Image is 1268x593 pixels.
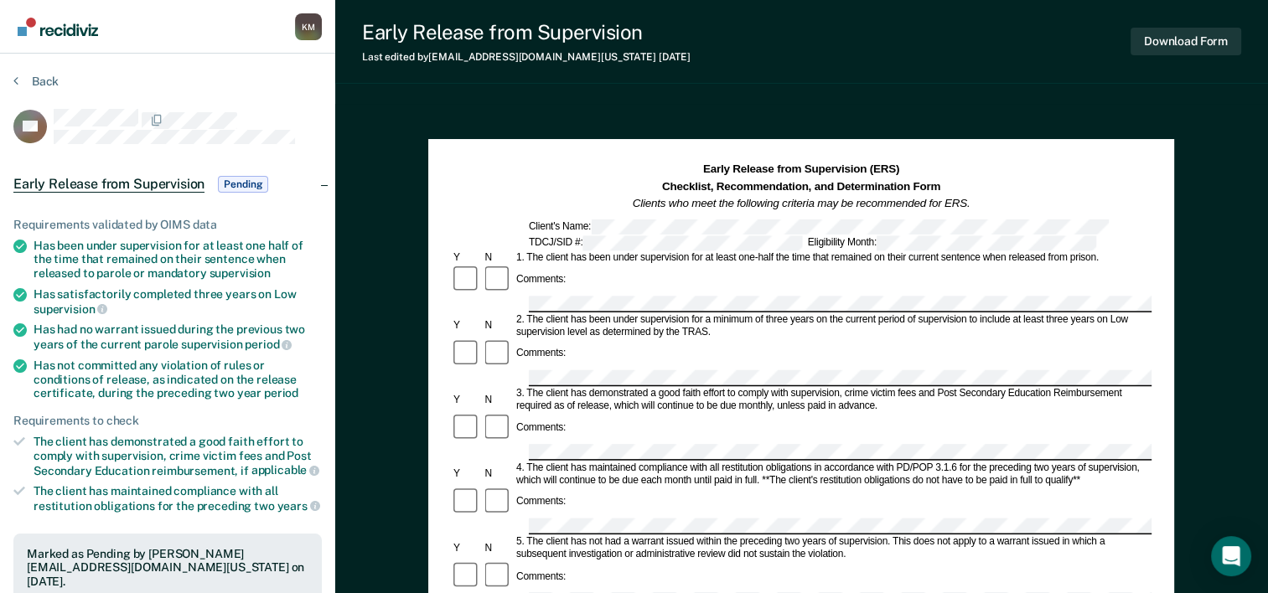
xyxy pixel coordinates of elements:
div: Comments: [514,570,568,583]
div: Comments: [514,422,568,435]
img: Recidiviz [18,18,98,36]
div: TDCJ/SID #: [526,235,805,250]
div: N [483,542,514,554]
div: Comments: [514,274,568,286]
span: supervision [210,266,271,280]
div: Comments: [514,496,568,508]
span: [DATE] [659,51,691,63]
div: K M [295,13,322,40]
div: Has not committed any violation of rules or conditions of release, as indicated on the release ce... [34,358,322,400]
span: period [245,338,292,351]
span: Early Release from Supervision [13,176,204,193]
div: 1. The client has been under supervision for at least one-half the time that remained on their cu... [514,251,1152,264]
div: Y [451,394,482,406]
div: Y [451,542,482,554]
div: Early Release from Supervision [362,20,691,44]
div: Open Intercom Messenger [1211,536,1251,576]
div: N [483,251,514,264]
strong: Checklist, Recommendation, and Determination Form [662,180,940,193]
div: 5. The client has not had a warrant issued within the preceding two years of supervision. This do... [514,535,1152,560]
div: The client has maintained compliance with all restitution obligations for the preceding two [34,484,322,513]
div: Marked as Pending by [PERSON_NAME][EMAIL_ADDRESS][DOMAIN_NAME][US_STATE] on [DATE]. [27,547,308,589]
div: Client's Name: [526,219,1111,234]
em: Clients who meet the following criteria may be recommended for ERS. [633,197,970,209]
div: 2. The client has been under supervision for a minimum of three years on the current period of su... [514,313,1152,338]
strong: Early Release from Supervision (ERS) [703,163,899,176]
div: Y [451,251,482,264]
div: 4. The client has maintained compliance with all restitution obligations in accordance with PD/PO... [514,462,1152,487]
button: Back [13,74,59,89]
button: Download Form [1131,28,1241,55]
div: Y [451,319,482,332]
span: supervision [34,302,107,316]
div: 3. The client has demonstrated a good faith effort to comply with supervision, crime victim fees ... [514,387,1152,412]
div: N [483,467,514,480]
span: years [277,499,320,513]
div: Comments: [514,348,568,360]
div: Last edited by [EMAIL_ADDRESS][DOMAIN_NAME][US_STATE] [362,51,691,63]
div: Requirements to check [13,414,322,428]
div: Requirements validated by OIMS data [13,218,322,232]
span: period [264,386,298,400]
button: Profile dropdown button [295,13,322,40]
div: Has satisfactorily completed three years on Low [34,287,322,316]
div: Eligibility Month: [805,235,1099,250]
span: Pending [218,176,268,193]
div: The client has demonstrated a good faith effort to comply with supervision, crime victim fees and... [34,435,322,477]
div: Has been under supervision for at least one half of the time that remained on their sentence when... [34,239,322,281]
div: N [483,394,514,406]
div: Has had no warrant issued during the previous two years of the current parole supervision [34,322,322,351]
div: N [483,319,514,332]
span: applicable [251,463,319,477]
div: Y [451,467,482,480]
